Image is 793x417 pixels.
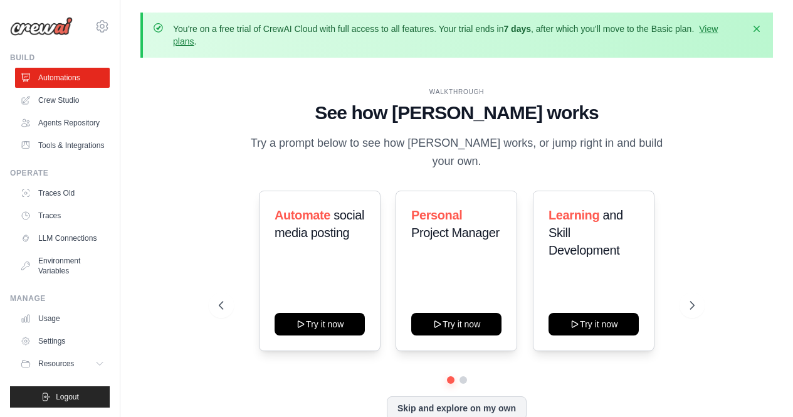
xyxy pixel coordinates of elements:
p: Try a prompt below to see how [PERSON_NAME] works, or jump right in and build your own. [246,134,668,171]
a: Usage [15,309,110,329]
span: social media posting [275,208,364,240]
span: Logout [56,392,79,402]
span: and Skill Development [549,208,623,257]
p: You're on a free trial of CrewAI Cloud with full access to all features. Your trial ends in , aft... [173,23,743,48]
button: Logout [10,386,110,408]
span: Project Manager [411,226,500,240]
button: Try it now [549,313,639,335]
a: Settings [15,331,110,351]
a: Traces [15,206,110,226]
h1: See how [PERSON_NAME] works [219,102,695,124]
div: Manage [10,293,110,304]
a: LLM Connections [15,228,110,248]
div: Build [10,53,110,63]
button: Try it now [275,313,365,335]
a: Agents Repository [15,113,110,133]
a: Environment Variables [15,251,110,281]
div: Operate [10,168,110,178]
a: Traces Old [15,183,110,203]
span: Resources [38,359,74,369]
a: Tools & Integrations [15,135,110,156]
span: Automate [275,208,330,222]
button: Resources [15,354,110,374]
img: Logo [10,17,73,36]
strong: 7 days [503,24,531,34]
button: Try it now [411,313,502,335]
a: Automations [15,68,110,88]
div: WALKTHROUGH [219,87,695,97]
span: Personal [411,208,462,222]
span: Learning [549,208,599,222]
a: Crew Studio [15,90,110,110]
